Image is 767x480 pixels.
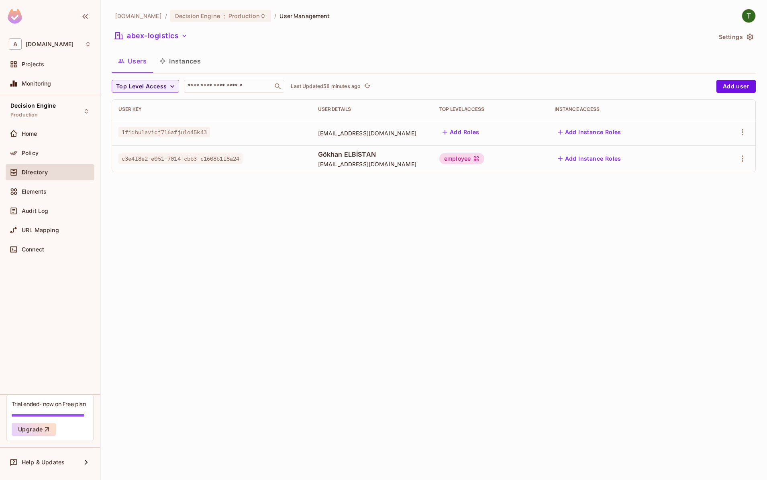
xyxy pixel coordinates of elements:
li: / [274,12,276,20]
span: Directory [22,169,48,176]
button: Add user [716,80,756,93]
li: / [165,12,167,20]
span: Top Level Access [116,82,167,92]
span: User Management [279,12,330,20]
span: Production [10,112,38,118]
p: Last Updated 58 minutes ago [291,83,361,90]
button: abex-logistics [112,29,191,42]
span: Gökhan ELBİSTAN [318,150,426,159]
span: the active workspace [115,12,162,20]
div: Instance Access [555,106,700,112]
span: c3e4f8e2-e051-7014-cbb3-c1608b1f8a24 [118,153,243,164]
img: SReyMgAAAABJRU5ErkJggg== [8,9,22,24]
button: refresh [362,82,372,91]
button: Top Level Access [112,80,179,93]
span: Monitoring [22,80,51,87]
span: Decision Engine [10,102,56,109]
span: Elements [22,188,47,195]
span: : [223,13,226,19]
span: Audit Log [22,208,48,214]
div: Trial ended- now on Free plan [12,400,86,408]
span: Production [228,12,260,20]
button: Settings [716,31,756,43]
span: refresh [364,82,371,90]
div: User Key [118,106,305,112]
span: Workspace: abclojistik.com [26,41,73,47]
div: User Details [318,106,426,112]
span: Help & Updates [22,459,65,466]
button: Add Instance Roles [555,152,624,165]
div: Top Level Access [439,106,542,112]
span: Home [22,131,37,137]
button: Add Roles [439,126,483,139]
span: Click to refresh data [361,82,372,91]
span: Projects [22,61,44,67]
span: [EMAIL_ADDRESS][DOMAIN_NAME] [318,160,426,168]
span: Policy [22,150,39,156]
img: Taha ÇEKEN [742,9,755,22]
span: Decision Engine [175,12,220,20]
span: URL Mapping [22,227,59,233]
span: 1fiqbulavicj7l6afju1o45k43 [118,127,210,137]
button: Upgrade [12,423,56,436]
span: [EMAIL_ADDRESS][DOMAIN_NAME] [318,129,426,137]
div: employee [439,153,484,164]
button: Instances [153,51,207,71]
span: A [9,38,22,50]
button: Add Instance Roles [555,126,624,139]
button: Users [112,51,153,71]
span: Connect [22,246,44,253]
